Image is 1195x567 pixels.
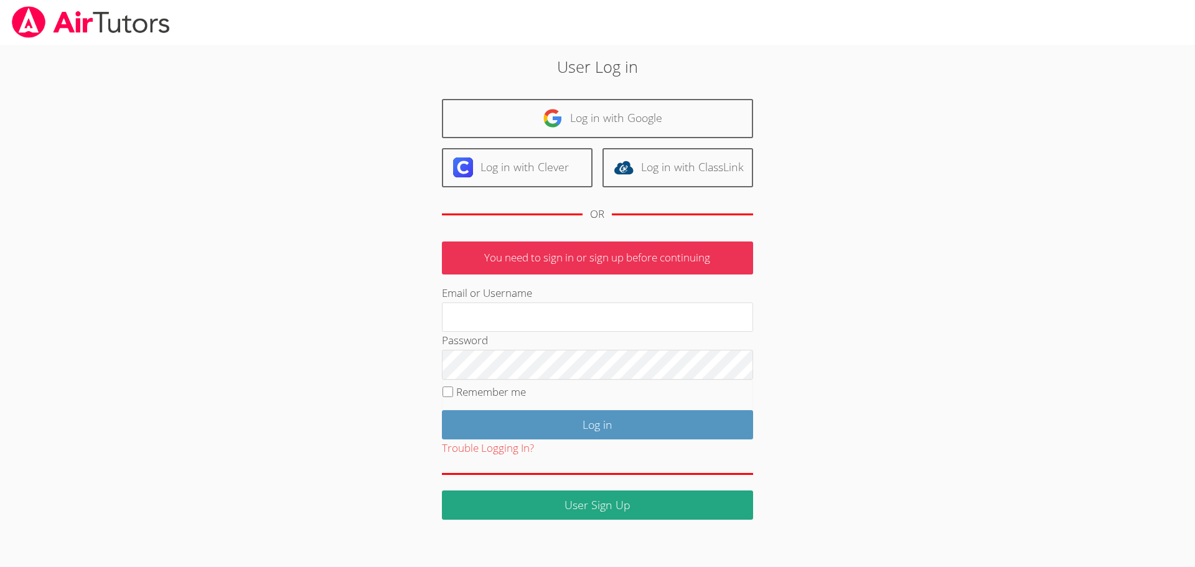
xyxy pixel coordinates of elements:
img: google-logo-50288ca7cdecda66e5e0955fdab243c47b7ad437acaf1139b6f446037453330a.svg [543,108,563,128]
p: You need to sign in or sign up before continuing [442,241,753,274]
a: User Sign Up [442,490,753,520]
label: Password [442,333,488,347]
img: clever-logo-6eab21bc6e7a338710f1a6ff85c0baf02591cd810cc4098c63d3a4b26e2feb20.svg [453,157,473,177]
a: Log in with ClassLink [602,148,753,187]
div: OR [590,205,604,223]
a: Log in with Google [442,99,753,138]
button: Trouble Logging In? [442,439,534,457]
a: Log in with Clever [442,148,593,187]
h2: User Log in [275,55,921,78]
label: Email or Username [442,286,532,300]
img: airtutors_banner-c4298cdbf04f3fff15de1276eac7730deb9818008684d7c2e4769d2f7ddbe033.png [11,6,171,38]
img: classlink-logo-d6bb404cc1216ec64c9a2012d9dc4662098be43eaf13dc465df04b49fa7ab582.svg [614,157,634,177]
input: Log in [442,410,753,439]
label: Remember me [456,385,526,399]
